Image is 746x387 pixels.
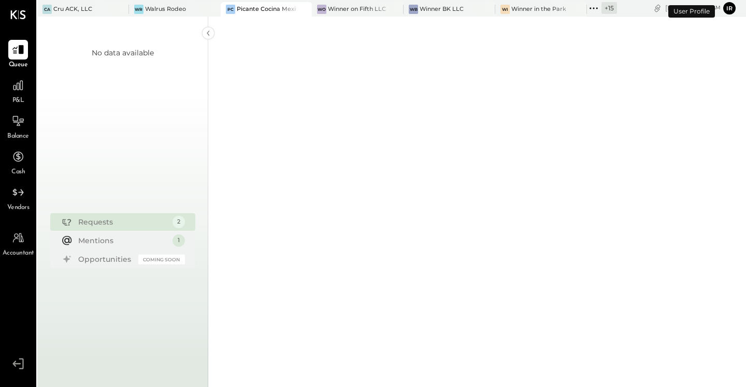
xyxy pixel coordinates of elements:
div: Coming Soon [138,255,185,264]
div: 2 [173,216,185,228]
div: Winner BK LLC [420,5,464,13]
span: am [712,4,721,11]
a: Balance [1,111,36,141]
div: Cru ACK, LLC [53,5,92,13]
span: 12 : 15 [690,3,710,13]
span: Balance [7,132,29,141]
div: 1 [173,234,185,247]
div: [DATE] [665,3,721,13]
span: Cash [11,168,25,177]
a: Queue [1,40,36,70]
a: Cash [1,147,36,177]
span: Vendors [7,203,30,213]
div: Opportunities [78,254,133,264]
a: Accountant [1,228,36,258]
div: Mentions [78,235,167,246]
div: Wi [500,5,510,14]
button: Ir [723,2,736,14]
div: Winner in the Park [511,5,566,13]
div: WR [134,5,144,14]
div: WB [409,5,418,14]
a: Vendors [1,183,36,213]
div: Requests [78,217,167,227]
div: Walrus Rodeo [145,5,186,13]
div: copy link [652,3,663,13]
div: User Profile [668,5,715,18]
div: Picante Cocina Mexicana Rest [237,5,297,13]
a: P&L [1,76,36,106]
div: Winner on Fifth LLC [328,5,386,13]
div: + 15 [601,2,617,14]
div: CA [42,5,52,14]
div: Wo [317,5,326,14]
span: Accountant [3,249,34,258]
span: P&L [12,96,24,106]
span: Queue [9,61,28,70]
div: PC [226,5,235,14]
div: No data available [92,48,154,58]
